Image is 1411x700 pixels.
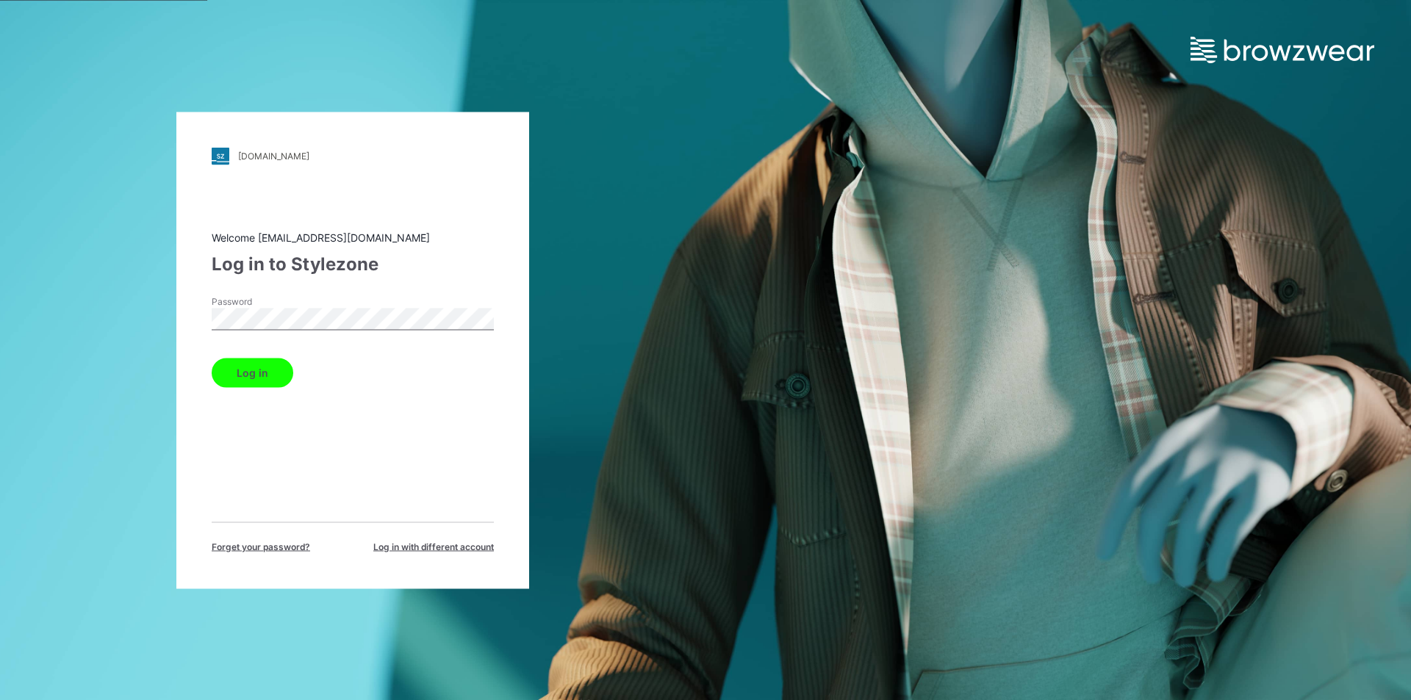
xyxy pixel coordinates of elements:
div: Log in to Stylezone [212,250,494,277]
div: Welcome [EMAIL_ADDRESS][DOMAIN_NAME] [212,229,494,245]
img: stylezone-logo.562084cfcfab977791bfbf7441f1a819.svg [212,147,229,165]
button: Log in [212,358,293,387]
label: Password [212,295,315,308]
a: [DOMAIN_NAME] [212,147,494,165]
div: [DOMAIN_NAME] [238,151,309,162]
span: Forget your password? [212,540,310,553]
img: browzwear-logo.e42bd6dac1945053ebaf764b6aa21510.svg [1191,37,1374,63]
span: Log in with different account [373,540,494,553]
